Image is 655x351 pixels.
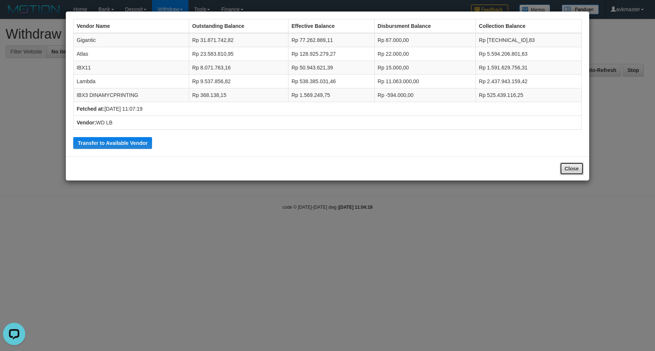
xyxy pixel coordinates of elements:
td: Rp 9.537.856,82 [189,75,288,88]
button: Open LiveChat chat widget [3,3,25,25]
td: Rp 31.871.742,82 [189,33,288,47]
td: Rp 77.262.889,11 [288,33,375,47]
th: Collection Balance [476,19,581,33]
td: Rp 1.591.629.756,31 [476,61,581,75]
td: IBX11 [74,61,189,75]
td: Rp 538.385.031,46 [288,75,375,88]
th: Vendor Name [74,19,189,33]
td: Rp 128.925.279,27 [288,47,375,61]
td: Rp 368.138,15 [189,88,288,102]
td: Rp 5.594.206.801,63 [476,47,581,61]
button: Close [560,162,584,175]
td: Gigantic [74,33,189,47]
b: Fetched at: [77,106,104,112]
td: Rp 15.000,00 [374,61,476,75]
td: Rp 525.439.116,25 [476,88,581,102]
td: Lambda [74,75,189,88]
td: Rp 50.943.621,39 [288,61,375,75]
td: Rp 87.000,00 [374,33,476,47]
th: Outstanding Balance [189,19,288,33]
td: WD LB [74,116,582,130]
th: Disbursment Balance [374,19,476,33]
td: [DATE] 11:07:19 [74,102,582,116]
td: Rp 22.000,00 [374,47,476,61]
button: Transfer to Available Vendor [73,137,152,149]
b: Vendor: [77,120,96,126]
td: IBX3 DINAMYCPRINTING [74,88,189,102]
td: Rp 11.063.000,00 [374,75,476,88]
td: Rp [TECHNICAL_ID],83 [476,33,581,47]
td: Rp 8.071.763,16 [189,61,288,75]
td: Rp 23.583.810,95 [189,47,288,61]
td: Rp -594.000,00 [374,88,476,102]
th: Effective Balance [288,19,375,33]
td: Atlas [74,47,189,61]
td: Rp 2.437.943.159,42 [476,75,581,88]
td: Rp 1.569.249,75 [288,88,375,102]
